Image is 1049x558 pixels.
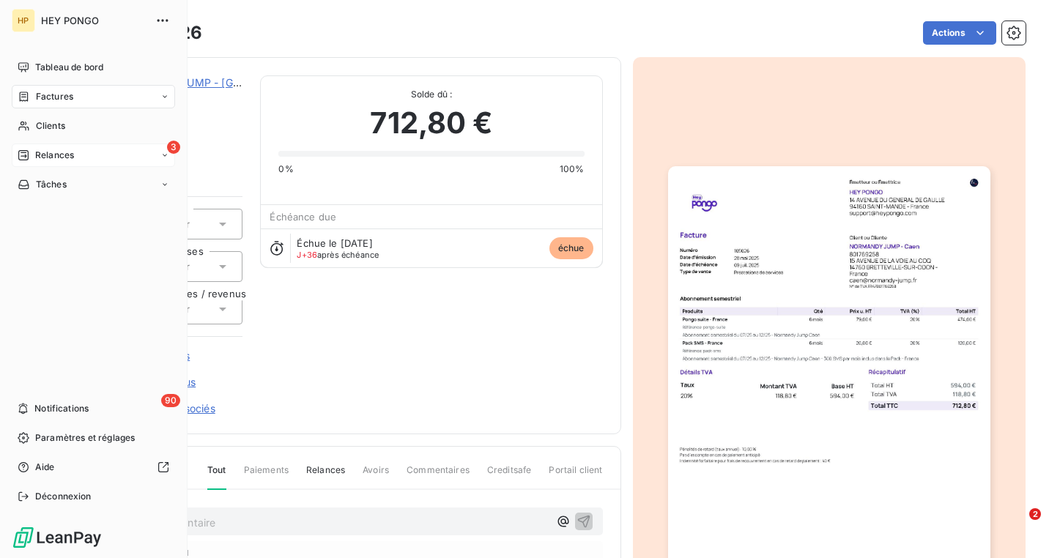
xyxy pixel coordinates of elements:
[12,173,175,196] a: Tâches
[12,114,175,138] a: Clients
[35,431,135,444] span: Paramètres et réglages
[12,9,35,32] div: HP
[12,526,103,549] img: Logo LeanPay
[35,149,74,162] span: Relances
[549,237,593,259] span: échue
[1029,508,1041,520] span: 2
[999,508,1034,543] iframe: Intercom live chat
[12,85,175,108] a: Factures
[12,144,175,167] a: 3Relances
[36,119,65,133] span: Clients
[34,402,89,415] span: Notifications
[297,237,372,249] span: Échue le [DATE]
[35,461,55,474] span: Aide
[923,21,996,45] button: Actions
[297,250,379,259] span: après échéance
[278,163,293,176] span: 0%
[167,141,180,154] span: 3
[12,56,175,79] a: Tableau de bord
[115,76,328,89] a: NORMANDY JUMP - [GEOGRAPHIC_DATA]
[363,464,389,488] span: Avoirs
[161,394,180,407] span: 90
[36,90,73,103] span: Factures
[36,178,67,191] span: Tâches
[41,15,147,26] span: HEY PONGO
[297,250,317,260] span: J+36
[35,490,92,503] span: Déconnexion
[12,426,175,450] a: Paramètres et réglages
[35,61,103,74] span: Tableau de bord
[549,464,602,488] span: Portail client
[207,464,226,490] span: Tout
[12,455,175,479] a: Aide
[306,464,345,488] span: Relances
[278,88,584,101] span: Solde dû :
[370,101,492,145] span: 712,80 €
[560,163,585,176] span: 100%
[407,464,470,488] span: Commentaires
[270,211,336,223] span: Échéance due
[487,464,532,488] span: Creditsafe
[244,464,289,488] span: Paiements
